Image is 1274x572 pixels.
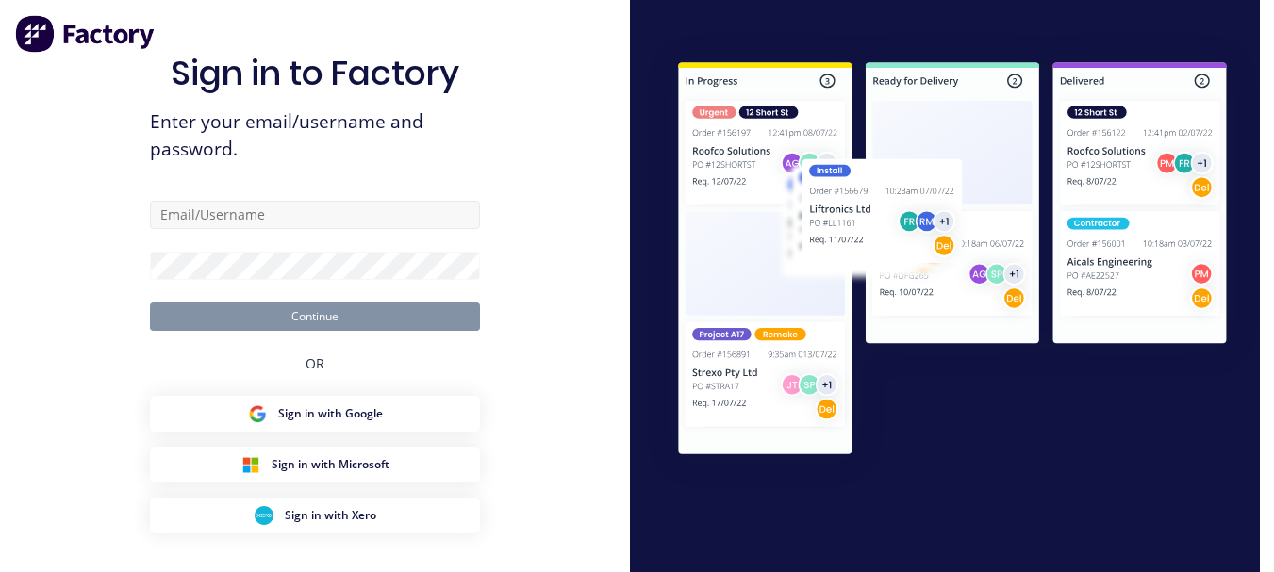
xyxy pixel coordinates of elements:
[15,15,157,53] img: Factory
[645,32,1260,490] img: Sign in
[171,53,459,93] h1: Sign in to Factory
[285,507,376,524] span: Sign in with Xero
[241,455,260,474] img: Microsoft Sign in
[255,506,273,525] img: Xero Sign in
[278,405,383,422] span: Sign in with Google
[150,498,480,533] button: Xero Sign inSign in with Xero
[306,331,324,396] div: OR
[248,404,267,423] img: Google Sign in
[150,108,480,163] span: Enter your email/username and password.
[150,396,480,432] button: Google Sign inSign in with Google
[150,447,480,482] button: Microsoft Sign inSign in with Microsoft
[150,201,480,229] input: Email/Username
[150,302,480,331] button: Continue
[272,456,389,473] span: Sign in with Microsoft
